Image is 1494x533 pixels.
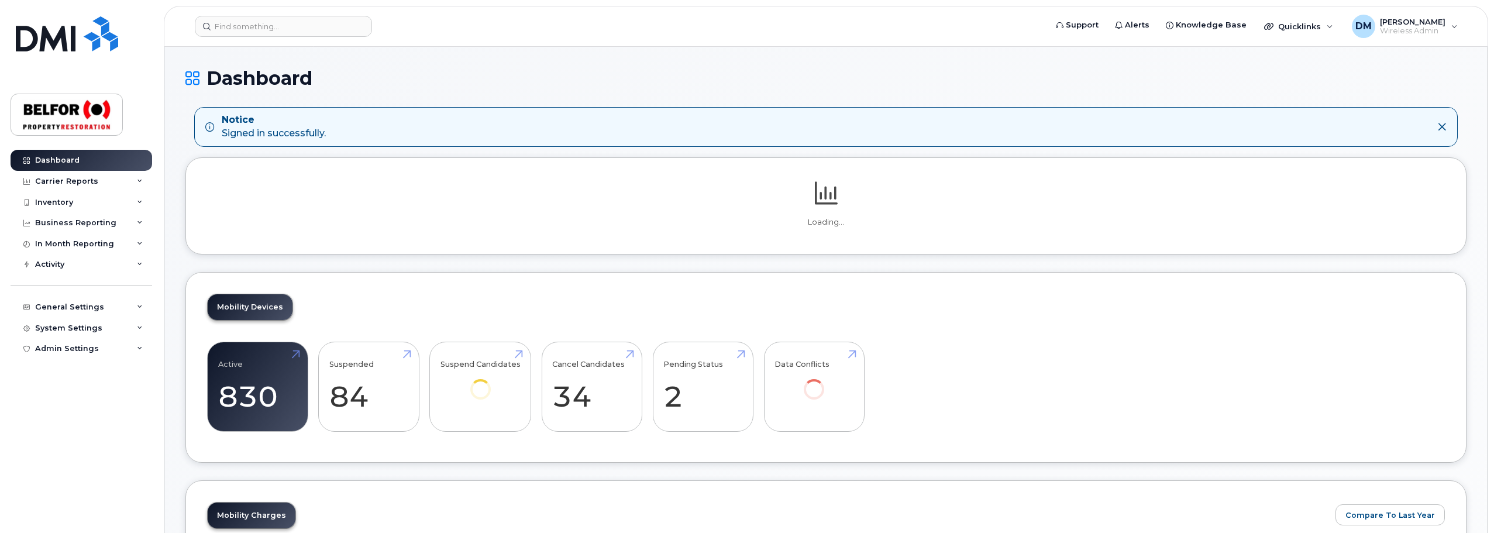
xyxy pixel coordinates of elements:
a: Suspend Candidates [440,348,521,415]
button: Compare To Last Year [1335,504,1445,525]
a: Active 830 [218,348,297,425]
a: Suspended 84 [329,348,408,425]
div: Signed in successfully. [222,114,326,140]
h1: Dashboard [185,68,1467,88]
a: Pending Status 2 [663,348,742,425]
span: Compare To Last Year [1345,510,1435,521]
a: Mobility Charges [208,503,295,528]
a: Cancel Candidates 34 [552,348,631,425]
p: Loading... [207,217,1445,228]
strong: Notice [222,114,326,127]
a: Mobility Devices [208,294,292,320]
a: Data Conflicts [774,348,853,415]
